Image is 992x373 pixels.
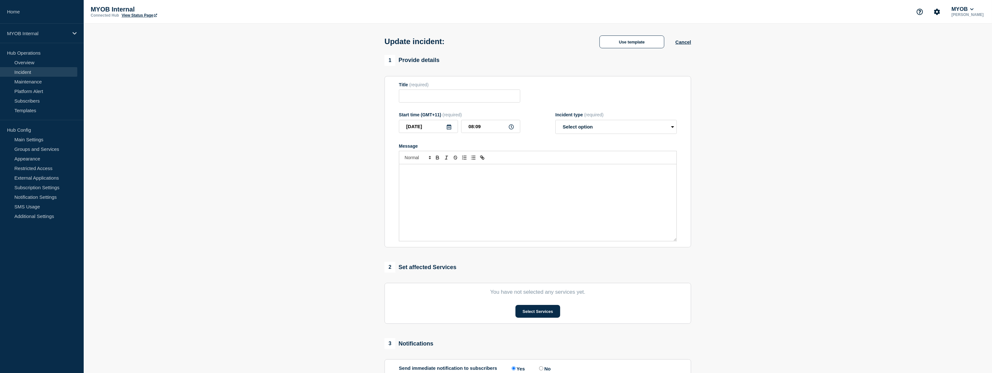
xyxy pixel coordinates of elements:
[584,112,604,117] span: (required)
[399,365,677,371] div: Send immediate notification to subscribers
[950,6,975,12] button: MYOB
[555,120,677,134] select: Incident type
[402,154,433,161] span: Font size
[385,55,439,66] div: Provide details
[399,289,677,295] p: You have not selected any services yet.
[461,120,520,133] input: HH:MM
[122,13,157,18] a: View Status Page
[930,5,944,19] button: Account settings
[399,112,520,117] div: Start time (GMT+11)
[385,55,395,66] span: 1
[399,144,677,149] div: Message
[478,154,487,161] button: Toggle link
[460,154,469,161] button: Toggle ordered list
[399,365,497,371] p: Send immediate notification to subscribers
[599,35,664,48] button: Use template
[451,154,460,161] button: Toggle strikethrough text
[913,5,927,19] button: Support
[385,37,445,46] h1: Update incident:
[399,82,520,87] div: Title
[442,112,462,117] span: (required)
[538,365,551,371] label: No
[399,164,676,241] div: Message
[91,13,119,18] p: Connected Hub
[385,338,395,349] span: 3
[385,262,395,273] span: 2
[512,366,516,370] input: Yes
[555,112,677,117] div: Incident type
[515,305,560,318] button: Select Services
[510,365,525,371] label: Yes
[385,262,456,273] div: Set affected Services
[433,154,442,161] button: Toggle bold text
[675,39,691,45] button: Cancel
[950,12,985,17] p: [PERSON_NAME]
[91,6,218,13] p: MYOB Internal
[442,154,451,161] button: Toggle italic text
[539,366,543,370] input: No
[409,82,429,87] span: (required)
[399,89,520,103] input: Title
[7,31,68,36] p: MYOB Internal
[385,338,433,349] div: Notifications
[469,154,478,161] button: Toggle bulleted list
[399,120,458,133] input: YYYY-MM-DD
